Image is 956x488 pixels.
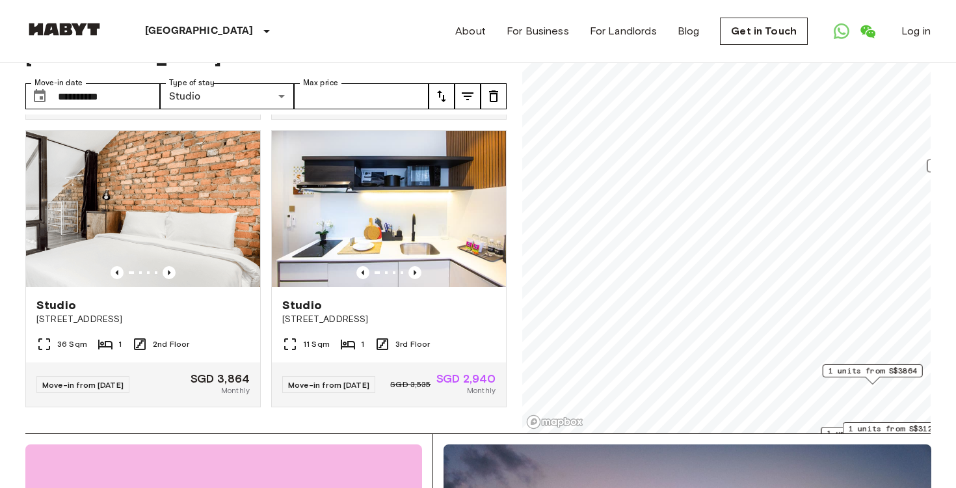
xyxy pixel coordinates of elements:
span: [STREET_ADDRESS] [36,313,250,326]
canvas: Map [522,8,931,433]
span: Studio [36,297,76,313]
label: Move-in date [34,77,83,88]
span: 1 units from S$3129 [849,423,937,435]
img: Habyt [25,23,103,36]
button: Previous image [111,266,124,279]
img: Marketing picture of unit SG-01-110-022-001 [272,131,506,287]
div: Map marker [821,427,921,447]
label: Max price [303,77,338,88]
span: SGD 2,940 [436,373,496,385]
span: [STREET_ADDRESS] [282,313,496,326]
span: Move-in from [DATE] [42,380,124,390]
span: Monthly [467,385,496,396]
span: 2nd Floor [153,338,189,350]
span: SGD 3,864 [191,373,250,385]
div: Studio [160,83,295,109]
a: Blog [678,23,700,39]
span: 36 Sqm [57,338,87,350]
a: Open WhatsApp [829,18,855,44]
button: Previous image [163,266,176,279]
span: 1 [361,338,364,350]
span: SGD 3,535 [390,379,431,390]
a: For Landlords [590,23,657,39]
button: tune [455,83,481,109]
span: 1 units from S$2342 [827,427,915,439]
button: tune [481,83,507,109]
a: For Business [507,23,569,39]
button: Previous image [356,266,369,279]
span: 1 [118,338,122,350]
button: Choose date, selected date is 15 Nov 2025 [27,83,53,109]
span: Studio [282,297,322,313]
a: Marketing picture of unit SG-01-053-004-01Previous imagePrevious imageStudio[STREET_ADDRESS]36 Sq... [25,130,261,407]
button: Previous image [408,266,421,279]
a: Marketing picture of unit SG-01-110-022-001Previous imagePrevious imageStudio[STREET_ADDRESS]11 S... [271,130,507,407]
img: Marketing picture of unit SG-01-053-004-01 [26,131,260,287]
a: Log in [901,23,931,39]
div: Map marker [823,364,923,385]
span: Monthly [221,385,250,396]
a: Mapbox logo [526,414,583,429]
span: Move-in from [DATE] [288,380,369,390]
a: About [455,23,486,39]
a: Open WeChat [855,18,881,44]
a: Get in Touch [720,18,808,45]
p: [GEOGRAPHIC_DATA] [145,23,254,39]
label: Type of stay [169,77,215,88]
span: 11 Sqm [303,338,330,350]
button: tune [429,83,455,109]
div: Map marker [843,422,943,442]
span: 1 units from S$3864 [829,365,917,377]
span: 3rd Floor [395,338,430,350]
